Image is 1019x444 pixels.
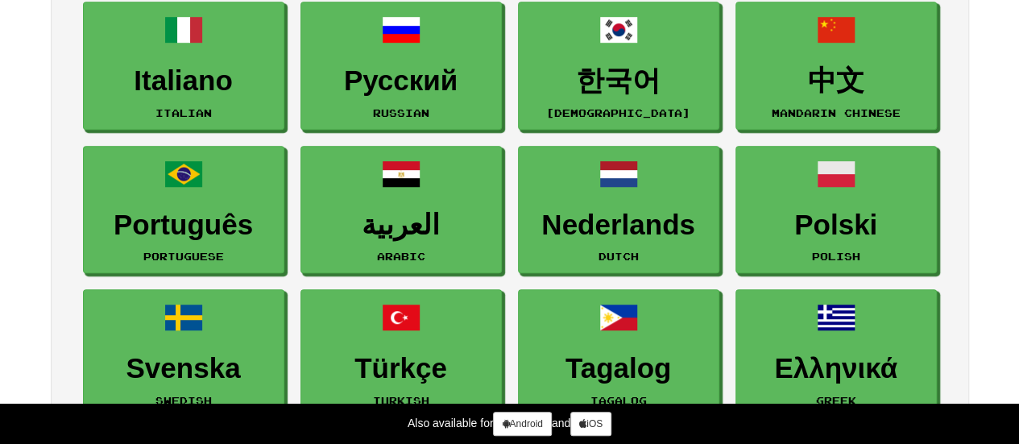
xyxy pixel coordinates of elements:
h3: Türkçe [309,353,493,384]
small: Mandarin Chinese [772,107,901,118]
a: 中文Mandarin Chinese [735,2,937,130]
h3: Italiano [92,65,275,97]
h3: Ελληνικά [744,353,928,384]
small: Greek [816,395,856,406]
h3: Русский [309,65,493,97]
a: ΕλληνικάGreek [735,289,937,417]
small: Portuguese [143,251,224,262]
h3: Tagalog [527,353,710,384]
h3: Português [92,210,275,241]
small: Arabic [377,251,425,262]
a: ItalianoItalian [83,2,284,130]
small: Turkish [373,395,429,406]
h3: 한국어 [527,65,710,97]
a: TagalogTagalog [518,289,719,417]
small: Tagalog [590,395,647,406]
h3: Nederlands [527,210,710,241]
small: Russian [373,107,429,118]
a: Android [493,412,551,436]
a: PortuguêsPortuguese [83,146,284,274]
h3: العربية [309,210,493,241]
h3: 中文 [744,65,928,97]
a: TürkçeTurkish [300,289,502,417]
small: Swedish [155,395,212,406]
a: 한국어[DEMOGRAPHIC_DATA] [518,2,719,130]
a: РусскийRussian [300,2,502,130]
a: العربيةArabic [300,146,502,274]
small: Dutch [599,251,639,262]
small: Italian [155,107,212,118]
a: NederlandsDutch [518,146,719,274]
a: SvenskaSwedish [83,289,284,417]
h3: Svenska [92,353,275,384]
small: Polish [812,251,860,262]
small: [DEMOGRAPHIC_DATA] [546,107,690,118]
a: PolskiPolish [735,146,937,274]
h3: Polski [744,210,928,241]
a: iOS [570,412,611,436]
